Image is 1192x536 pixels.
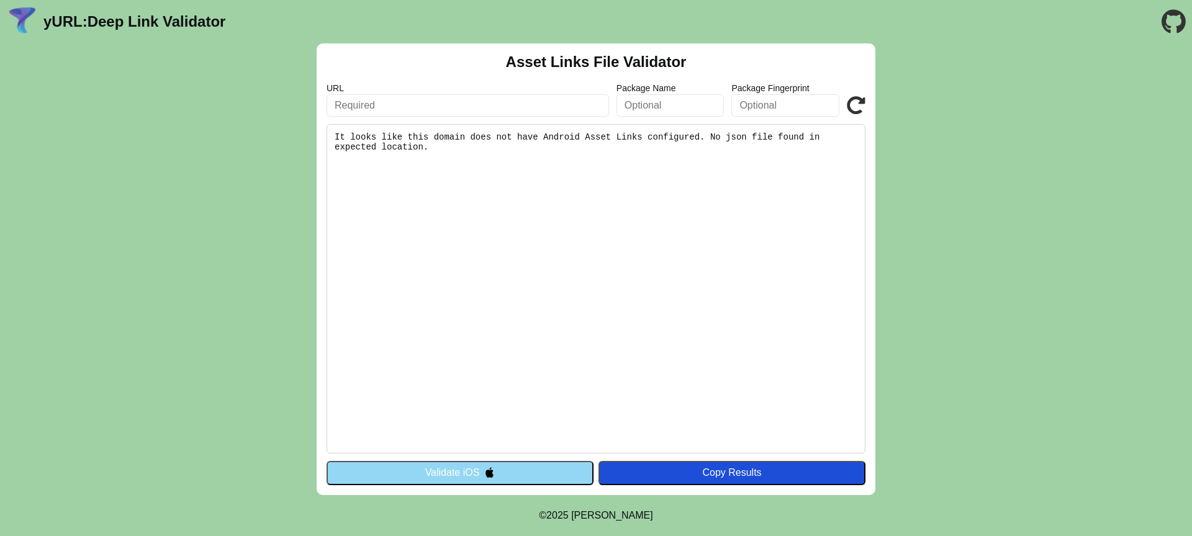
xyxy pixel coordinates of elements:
div: Copy Results [605,467,859,478]
a: Michael Ibragimchayev's Personal Site [571,510,653,520]
footer: © [539,495,652,536]
h2: Asset Links File Validator [506,53,687,71]
img: yURL Logo [6,6,38,38]
label: URL [327,83,609,93]
span: 2025 [546,510,569,520]
button: Validate iOS [327,461,594,485]
label: Package Fingerprint [731,83,839,93]
input: Required [327,94,609,117]
button: Copy Results [598,461,865,485]
img: appleIcon.svg [484,467,495,478]
label: Package Name [616,83,725,93]
input: Optional [731,94,839,117]
input: Optional [616,94,725,117]
pre: It looks like this domain does not have Android Asset Links configured. No json file found in exp... [327,124,865,453]
a: yURL:Deep Link Validator [43,13,225,30]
